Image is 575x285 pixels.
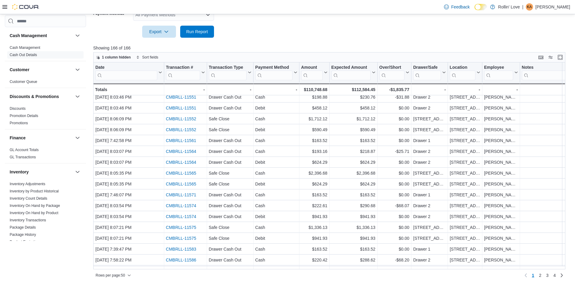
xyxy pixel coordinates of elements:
[551,271,558,280] a: Page 4 of 4
[557,54,564,61] button: Enter fullscreen
[379,169,409,177] div: $0.00
[474,10,475,11] span: Dark Mode
[450,65,480,80] button: Location
[450,235,480,242] div: [STREET_ADDRESS]
[95,159,162,166] div: [DATE] 8:03:07 PM
[209,202,251,209] div: Drawer Cash Out
[331,224,375,231] div: $1,336.13
[331,159,375,166] div: $624.29
[413,159,446,166] div: Drawer 2
[450,115,480,122] div: [STREET_ADDRESS]
[379,137,409,144] div: $0.00
[95,137,162,144] div: [DATE] 7:42:58 PM
[10,233,36,237] a: Package History
[255,65,297,80] button: Payment Method
[255,104,297,112] div: Debit
[413,213,446,220] div: Drawer 2
[301,65,327,80] button: Amount
[413,191,446,198] div: Drawer 1
[301,191,327,198] div: $163.52
[301,159,327,166] div: $624.29
[5,78,86,88] div: Customer
[209,148,251,155] div: Drawer Cash Out
[484,86,518,93] div: -
[413,65,441,71] div: Drawer/Safe
[10,182,45,186] span: Inventory Adjustments
[74,168,81,176] button: Inventory
[10,45,40,50] span: Cash Management
[537,54,545,61] button: Keyboard shortcuts
[379,256,409,264] div: -$68.20
[255,213,297,220] div: Debit
[301,180,327,188] div: $624.29
[522,3,523,11] p: |
[255,65,292,71] div: Payment Method
[301,148,327,155] div: $193.16
[166,116,196,121] a: CMBRLL-11552
[10,135,26,141] h3: Finance
[209,65,246,80] div: Transaction Type
[379,115,409,122] div: $0.00
[413,115,446,122] div: [STREET_ADDRESS]
[10,52,37,57] span: Cash Out Details
[450,65,475,80] div: Location
[95,191,162,198] div: [DATE] 7:46:07 PM
[331,65,370,71] div: Expected Amount
[331,65,370,80] div: Expected Amount
[442,1,472,13] a: Feedback
[10,196,47,201] span: Inventory Count Details
[546,272,549,278] span: 3
[450,213,480,220] div: [STREET_ADDRESS]
[209,169,251,177] div: Safe Close
[10,169,73,175] button: Inventory
[95,202,162,209] div: [DATE] 8:03:54 PM
[166,247,196,252] a: CMBRLL-11583
[255,180,297,188] div: Debit
[10,46,40,50] a: Cash Management
[95,235,162,242] div: [DATE] 8:07:21 PM
[209,126,251,133] div: Safe Close
[10,113,38,118] span: Promotion Details
[301,213,327,220] div: $941.93
[379,148,409,155] div: -$25.71
[95,86,162,93] div: Totals
[379,235,409,242] div: $0.00
[95,180,162,188] div: [DATE] 8:05:35 PM
[413,235,446,242] div: [STREET_ADDRESS]
[10,232,36,237] span: Package History
[206,12,210,17] button: Open list of options
[93,45,570,51] p: Showing 166 of 166
[209,245,251,253] div: Drawer Cash Out
[413,267,446,274] div: Drawer 2
[484,180,518,188] div: [PERSON_NAME]
[166,95,196,100] a: CMBRLL-11551
[331,65,375,80] button: Expected Amount
[209,213,251,220] div: Drawer Cash Out
[95,245,162,253] div: [DATE] 7:39:47 PM
[186,29,208,35] span: Run Report
[331,86,375,93] div: $112,584.45
[450,180,480,188] div: [STREET_ADDRESS]
[484,93,518,101] div: [PERSON_NAME]
[331,93,375,101] div: $230.76
[413,148,446,155] div: Drawer 2
[450,267,480,274] div: [STREET_ADDRESS]
[10,106,26,111] a: Discounts
[450,169,480,177] div: [STREET_ADDRESS]
[331,104,375,112] div: $458.12
[450,93,480,101] div: [STREET_ADDRESS]
[484,213,518,220] div: [PERSON_NAME]
[484,224,518,231] div: [PERSON_NAME]
[255,126,297,133] div: Debit
[379,159,409,166] div: $0.00
[95,169,162,177] div: [DATE] 8:05:35 PM
[209,159,251,166] div: Drawer Cash Out
[553,272,556,278] span: 4
[484,267,518,274] div: [PERSON_NAME]
[209,256,251,264] div: Drawer Cash Out
[166,268,196,273] a: CMBRLL-11586
[94,54,133,61] button: 1 column hidden
[484,191,518,198] div: [PERSON_NAME]
[484,65,513,71] div: Employee
[10,147,39,152] span: GL Account Totals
